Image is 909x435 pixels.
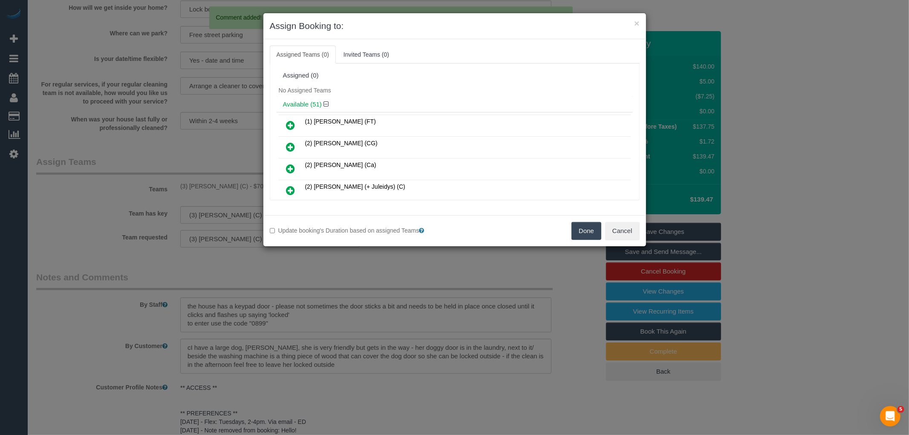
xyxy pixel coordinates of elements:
label: Update booking's Duration based on assigned Teams [270,226,448,235]
span: (1) [PERSON_NAME] (FT) [305,118,376,125]
h3: Assign Booking to: [270,20,640,32]
span: (2) [PERSON_NAME] (CG) [305,140,378,147]
span: (2) [PERSON_NAME] (Ca) [305,161,376,168]
span: (2) [PERSON_NAME] (+ Juleidys) (C) [305,183,405,190]
a: Assigned Teams (0) [270,46,336,63]
input: Update booking's Duration based on assigned Teams [270,228,275,233]
div: Assigned (0) [283,72,626,79]
iframe: Intercom live chat [880,406,900,426]
span: No Assigned Teams [279,87,331,94]
button: × [634,19,639,28]
a: Invited Teams (0) [337,46,396,63]
button: Cancel [605,222,640,240]
button: Done [571,222,601,240]
h4: Available (51) [283,101,626,108]
span: 5 [897,406,904,413]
